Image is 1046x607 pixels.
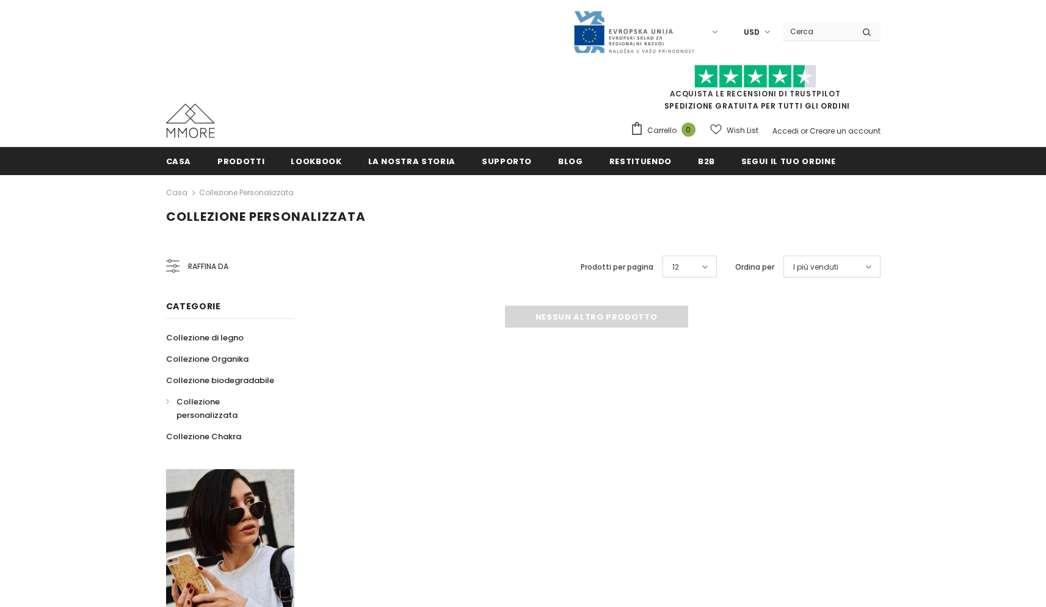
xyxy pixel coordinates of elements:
[482,147,532,174] a: supporto
[694,65,816,88] img: Fidati di Pilot Stars
[793,261,838,273] span: I più venduti
[166,332,244,343] span: Collezione di legno
[166,156,192,167] span: Casa
[783,23,853,40] input: Search Site
[681,123,696,137] span: 0
[166,353,249,365] span: Collezione Organika
[735,261,774,273] label: Ordina per
[166,300,221,312] span: Categorie
[188,260,228,273] span: Raffina da
[291,156,341,167] span: Lookbook
[217,156,264,167] span: Prodotti
[217,147,264,174] a: Prodotti
[630,121,702,140] a: Carrello 0
[368,156,456,167] span: La nostra storia
[166,147,192,174] a: Casa
[368,147,456,174] a: La nostra storia
[609,156,672,167] span: Restituendo
[801,126,808,136] span: or
[741,147,835,174] a: Segui il tuo ordine
[166,348,249,370] a: Collezione Organika
[166,370,274,391] a: Collezione biodegradabile
[482,156,532,167] span: supporto
[581,261,653,273] label: Prodotti per pagina
[166,426,241,447] a: Collezione Chakra
[573,10,695,54] img: Javni Razpis
[772,126,799,136] a: Accedi
[630,70,881,111] span: SPEDIZIONE GRATUITA PER TUTTI GLI ORDINI
[199,187,294,198] a: Collezione personalizzata
[176,396,238,421] span: Collezione personalizzata
[698,147,715,174] a: B2B
[166,185,187,200] a: Casa
[744,26,760,38] span: USD
[558,147,583,174] a: Blog
[741,156,835,167] span: Segui il tuo ordine
[558,156,583,167] span: Blog
[672,261,679,273] span: 12
[710,120,758,141] a: Wish List
[727,124,758,137] span: Wish List
[810,126,881,136] a: Creare un account
[647,124,677,137] span: Carrello
[670,88,841,99] a: Acquista le recensioni di TrustPilot
[166,208,366,225] span: Collezione personalizzata
[573,26,695,37] a: Javni Razpis
[609,147,672,174] a: Restituendo
[166,375,274,386] span: Collezione biodegradabile
[291,147,341,174] a: Lookbook
[166,391,281,426] a: Collezione personalizzata
[166,104,215,138] img: Casi MMORE
[698,156,715,167] span: B2B
[166,431,241,442] span: Collezione Chakra
[166,327,244,348] a: Collezione di legno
